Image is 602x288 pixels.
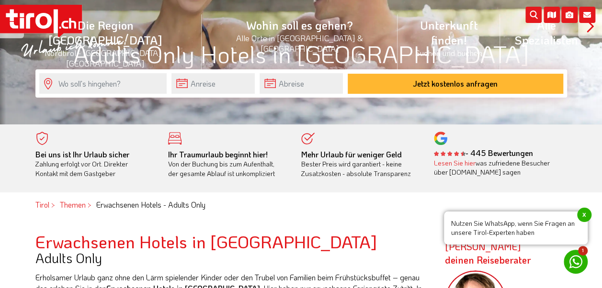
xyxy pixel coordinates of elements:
[96,199,205,210] em: Erwachsenen Hotels - Adults Only
[301,150,420,178] div: Bester Preis wird garantiert - keine Zusatzkosten - absolute Transparenz
[445,254,531,266] span: deinen Reiseberater
[398,7,500,68] a: Unterkunft finden!Suchen und buchen
[35,150,154,178] div: Zahlung erfolgt vor Ort. Direkter Kontakt mit dem Gastgeber
[35,149,129,159] b: Bei uns ist Ihr Urlaub sicher
[213,33,386,54] small: Alle Orte in [GEOGRAPHIC_DATA] & [GEOGRAPHIC_DATA]
[561,7,578,23] i: Fotogalerie
[578,246,588,255] span: 1
[35,199,49,210] a: Tirol
[434,148,533,158] b: - 445 Bewertungen
[301,149,402,159] b: Mehr Urlaub für weniger Geld
[564,250,588,274] a: 1 Nutzen Sie WhatsApp, wenn Sie Fragen an unsere Tirol-Experten habenx
[444,211,588,244] span: Nutzen Sie WhatsApp, wenn Sie Fragen an unsere Tirol-Experten haben
[10,7,202,79] a: Die Region [GEOGRAPHIC_DATA]Nordtirol - [GEOGRAPHIC_DATA] - [GEOGRAPHIC_DATA]
[544,7,560,23] i: Karte öffnen
[500,7,592,58] a: Alle Spezialisten
[409,47,488,58] small: Suchen und buchen
[202,7,398,64] a: Wohin soll es gehen?Alle Orte in [GEOGRAPHIC_DATA] & [GEOGRAPHIC_DATA]
[445,240,531,266] strong: [PERSON_NAME]
[168,150,287,178] div: Von der Buchung bis zum Aufenthalt, der gesamte Ablauf ist unkompliziert
[434,158,553,177] div: was zufriedene Besucher über [DOMAIN_NAME] sagen
[579,7,595,23] i: Kontakt
[60,199,86,210] a: Themen
[434,132,447,145] img: google
[434,158,476,167] a: Lesen Sie hier
[168,149,268,159] b: Ihr Traumurlaub beginnt hier!
[35,251,431,266] h3: Adults Only
[35,232,431,251] h2: Erwachsenen Hotels in [GEOGRAPHIC_DATA]
[577,208,591,222] span: x
[21,47,190,68] small: Nordtirol - [GEOGRAPHIC_DATA] - [GEOGRAPHIC_DATA]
